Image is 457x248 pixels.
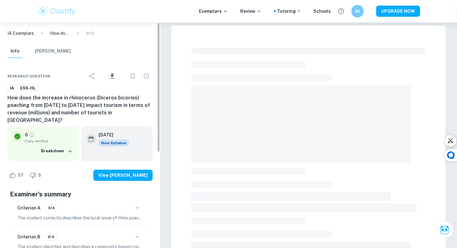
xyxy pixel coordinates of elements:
h6: AV [354,8,361,15]
h6: Criterion A [17,204,40,211]
button: [PERSON_NAME] [35,44,71,58]
p: Exemplars [199,8,228,15]
p: How does the increase in rhinoceros (Diceros bicornis) poaching from [DATE] to [DATE] impact tour... [50,30,70,37]
h5: Examiner's summary [10,190,150,199]
div: Like [7,170,27,180]
a: Grade fully verified [29,132,35,138]
div: Report issue [140,70,153,82]
span: Fully verified [25,138,74,144]
span: 3/4 [46,205,57,211]
span: Research question [7,73,50,79]
span: 2/4 [46,234,57,240]
a: Schools [313,8,331,15]
p: Info [86,30,95,37]
a: IA Exemplars [7,30,34,37]
button: AV [351,5,364,17]
h6: How does the increase in rhinoceros (Diceros bicornis) poaching from [DATE] to [DATE] impact tour... [7,94,153,124]
span: ESS-HL [18,85,38,91]
button: Ask Clai [436,221,453,239]
span: IA [8,85,16,91]
a: ESS-HL [18,84,38,92]
h6: Criterion B [17,233,40,240]
a: IA [7,84,16,92]
div: Download [99,68,125,84]
h6: [DATE] [99,131,124,138]
div: Bookmark [127,70,139,82]
button: UPGRADE NOW [376,6,420,17]
a: Tutoring [277,8,301,15]
div: Share [86,70,98,82]
button: View [PERSON_NAME] [93,170,153,181]
div: Dislike [28,170,44,180]
span: New Syllabus [99,140,129,146]
button: Breakdown [39,146,74,156]
p: The student correctly describes the local issue of rhino poaching and its significant impact on t... [17,214,143,221]
img: Clastify logo [37,5,76,17]
button: Help and Feedback [336,6,346,16]
span: 5 [35,172,44,178]
button: Info [7,44,22,58]
p: 6 [25,131,28,138]
span: 37 [14,172,27,178]
p: Review [240,8,261,15]
div: Starting from the May 2026 session, the ESS IA requirements have changed. We created this exempla... [99,140,129,146]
